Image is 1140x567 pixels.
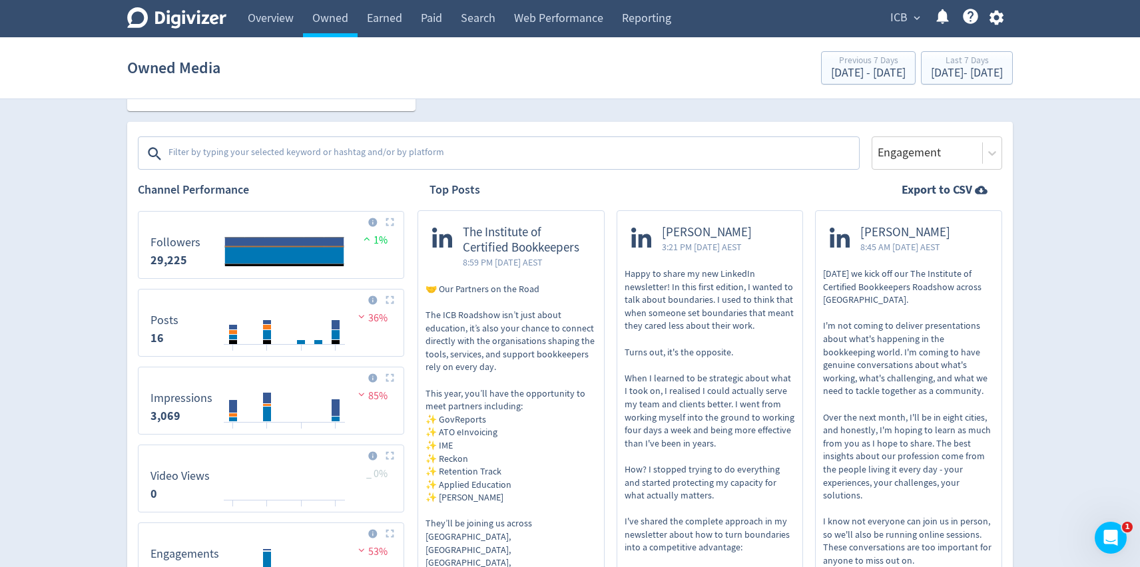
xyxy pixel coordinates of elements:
[144,217,398,273] svg: Followers 0
[386,451,394,460] img: Placeholder
[259,427,275,437] text: 26/09
[625,268,796,554] p: Happy to share my new LinkedIn newsletter! In this first edition, I wanted to talk about boundari...
[386,529,394,538] img: Placeholder
[225,427,241,437] text: 24/09
[429,182,480,198] h2: Top Posts
[328,427,344,437] text: 30/09
[259,349,275,359] text: 26/09
[860,225,950,240] span: [PERSON_NAME]
[294,427,310,437] text: 28/09
[138,182,404,198] h2: Channel Performance
[144,373,398,429] svg: Impressions 3,069
[931,67,1003,79] div: [DATE] - [DATE]
[355,311,388,325] span: 36%
[259,505,275,514] text: 26/09
[144,295,398,351] svg: Posts 16
[1122,522,1133,532] span: 1
[294,505,310,514] text: 28/09
[144,451,398,506] svg: Video Views 0
[355,389,368,399] img: negative-performance.svg
[921,51,1013,85] button: Last 7 Days[DATE]- [DATE]
[1095,522,1127,554] iframe: Intercom live chat
[890,7,908,29] span: ICB
[463,225,590,256] span: The Institute of Certified Bookkeepers
[386,373,394,382] img: Placeholder
[355,545,368,555] img: negative-performance.svg
[662,225,752,240] span: [PERSON_NAME]
[225,505,241,514] text: 24/09
[150,469,210,484] dt: Video Views
[355,545,388,558] span: 53%
[386,218,394,226] img: Placeholder
[150,252,187,268] strong: 29,225
[355,389,388,403] span: 85%
[386,295,394,304] img: Placeholder
[150,235,200,250] dt: Followers
[886,7,924,29] button: ICB
[463,256,590,269] span: 8:59 PM [DATE] AEST
[931,56,1003,67] div: Last 7 Days
[860,240,950,254] span: 8:45 AM [DATE] AEST
[360,234,388,247] span: 1%
[366,467,388,480] span: _ 0%
[911,12,923,24] span: expand_more
[831,67,906,79] div: [DATE] - [DATE]
[355,311,368,321] img: negative-performance.svg
[150,391,212,406] dt: Impressions
[902,182,972,198] strong: Export to CSV
[127,47,220,89] h1: Owned Media
[662,240,752,254] span: 3:21 PM [DATE] AEST
[328,349,344,359] text: 30/09
[150,546,219,562] dt: Engagements
[150,330,164,346] strong: 16
[294,349,310,359] text: 28/09
[150,486,157,502] strong: 0
[360,234,374,244] img: positive-performance.svg
[328,505,344,514] text: 30/09
[821,51,916,85] button: Previous 7 Days[DATE] - [DATE]
[225,349,241,359] text: 24/09
[150,408,180,424] strong: 3,069
[831,56,906,67] div: Previous 7 Days
[150,313,178,328] dt: Posts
